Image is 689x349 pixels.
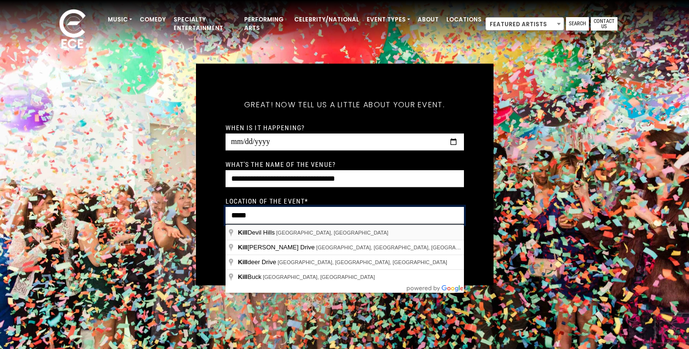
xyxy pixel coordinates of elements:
[238,244,316,251] span: [PERSON_NAME] Drive
[414,11,442,28] a: About
[363,11,414,28] a: Event Types
[238,229,247,236] span: Kill
[263,274,375,280] span: [GEOGRAPHIC_DATA], [GEOGRAPHIC_DATA]
[316,245,486,250] span: [GEOGRAPHIC_DATA], [GEOGRAPHIC_DATA], [GEOGRAPHIC_DATA]
[226,160,336,169] label: What's the name of the venue?
[226,197,309,205] label: Location of the event
[170,11,240,36] a: Specialty Entertainment
[486,18,564,31] span: Featured Artists
[238,258,278,266] span: deer Drive
[238,273,263,280] span: Buck
[485,17,564,31] span: Featured Artists
[49,7,96,53] img: ece_new_logo_whitev2-1.png
[290,11,363,28] a: Celebrity/National
[240,11,290,36] a: Performing Arts
[566,17,589,31] a: Search
[136,11,170,28] a: Comedy
[104,11,136,28] a: Music
[226,88,464,122] h5: Great! Now tell us a little about your event.
[276,230,388,236] span: [GEOGRAPHIC_DATA], [GEOGRAPHIC_DATA]
[591,17,617,31] a: Contact Us
[238,273,247,280] span: Kill
[226,123,305,132] label: When is it happening?
[238,258,247,266] span: Kill
[238,229,276,236] span: Devil Hills
[278,259,447,265] span: [GEOGRAPHIC_DATA], [GEOGRAPHIC_DATA], [GEOGRAPHIC_DATA]
[238,244,247,251] span: Kill
[442,11,485,28] a: Locations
